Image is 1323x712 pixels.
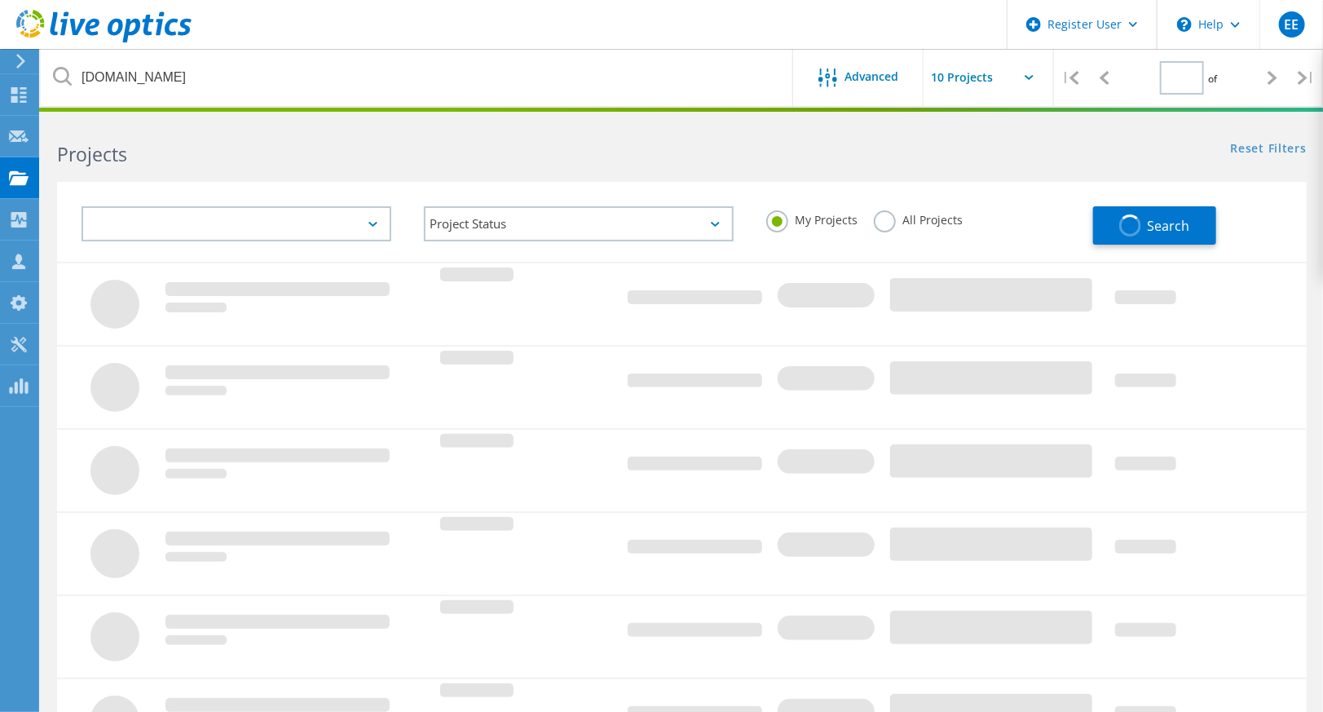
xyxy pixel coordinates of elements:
[874,210,963,226] label: All Projects
[16,34,192,46] a: Live Optics Dashboard
[845,71,899,82] span: Advanced
[1231,143,1307,157] a: Reset Filters
[1290,49,1323,107] div: |
[424,206,734,241] div: Project Status
[1054,49,1087,107] div: |
[766,210,858,226] label: My Projects
[1284,18,1299,31] span: EE
[1177,17,1192,32] svg: \n
[57,141,127,167] b: Projects
[1148,217,1190,235] span: Search
[1208,72,1217,86] span: of
[1093,206,1216,245] button: Search
[41,49,794,106] input: Search projects by name, owner, ID, company, etc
